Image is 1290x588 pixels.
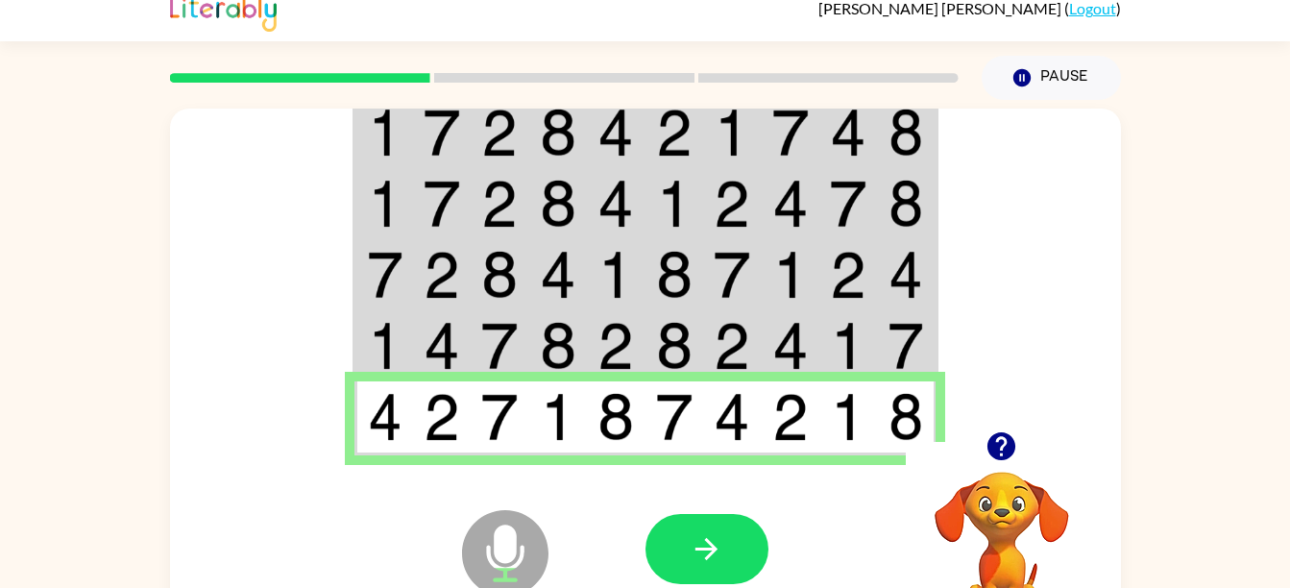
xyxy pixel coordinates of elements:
img: 4 [424,322,460,370]
img: 1 [714,109,750,157]
img: 8 [597,393,634,441]
img: 8 [888,180,923,228]
img: 1 [368,180,402,228]
img: 8 [888,109,923,157]
img: 1 [830,393,866,441]
img: 8 [540,109,576,157]
img: 2 [830,251,866,299]
img: 2 [481,109,518,157]
img: 2 [772,393,809,441]
img: 8 [540,322,576,370]
img: 2 [481,180,518,228]
img: 1 [368,109,402,157]
img: 2 [597,322,634,370]
img: 1 [597,251,634,299]
img: 1 [830,322,866,370]
img: 7 [772,109,809,157]
img: 4 [714,393,750,441]
img: 1 [656,180,693,228]
img: 7 [424,109,460,157]
img: 7 [656,393,693,441]
img: 7 [368,251,402,299]
img: 7 [714,251,750,299]
img: 1 [772,251,809,299]
img: 8 [540,180,576,228]
img: 4 [540,251,576,299]
img: 7 [888,322,923,370]
img: 2 [424,393,460,441]
img: 8 [656,322,693,370]
img: 2 [714,322,750,370]
img: 4 [830,109,866,157]
img: 1 [368,322,402,370]
button: Pause [982,56,1121,100]
img: 1 [540,393,576,441]
img: 2 [656,109,693,157]
img: 2 [714,180,750,228]
img: 8 [481,251,518,299]
img: 8 [656,251,693,299]
img: 4 [597,109,634,157]
img: 4 [888,251,923,299]
img: 4 [597,180,634,228]
img: 4 [368,393,402,441]
img: 2 [424,251,460,299]
img: 7 [481,393,518,441]
img: 4 [772,180,809,228]
img: 8 [888,393,923,441]
img: 7 [481,322,518,370]
img: 7 [830,180,866,228]
img: 7 [424,180,460,228]
img: 4 [772,322,809,370]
